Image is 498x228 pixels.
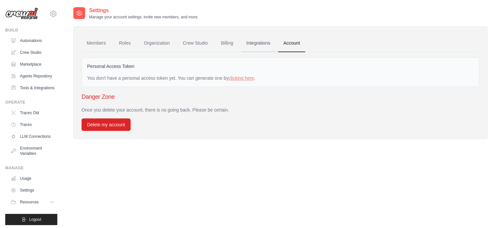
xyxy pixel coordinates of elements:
a: Integrations [241,34,275,52]
a: Environment Variables [8,143,57,159]
a: Crew Studio [8,47,57,58]
span: Logout [29,217,41,222]
button: Logout [5,214,57,225]
div: Build [5,28,57,33]
p: Once you delete your account, there is no going back. Please be certain. [82,107,479,113]
a: Marketplace [8,59,57,70]
a: Roles [114,34,136,52]
h2: Settings [89,7,198,14]
a: Crew Studio [178,34,213,52]
a: Tools & Integrations [8,83,57,93]
div: You don't have a personal access token yet. You can generate one by . [87,75,474,81]
a: Traces [8,119,57,130]
a: Agents Repository [8,71,57,81]
a: Automations [8,35,57,46]
a: clicking here [229,75,254,81]
span: Resources [20,199,39,205]
button: Delete my account [82,118,131,131]
div: Manage [5,165,57,171]
a: LLM Connections [8,131,57,142]
h3: Danger Zone [82,92,479,101]
a: Usage [8,173,57,184]
a: Traces Old [8,108,57,118]
img: Logo [5,8,38,20]
label: Personal Access Token [87,63,135,70]
a: Settings [8,185,57,196]
a: Organization [138,34,175,52]
a: Account [278,34,305,52]
div: Operate [5,100,57,105]
button: Resources [8,197,57,207]
a: Members [82,34,111,52]
p: Manage your account settings, invite new members, and more. [89,14,198,20]
a: Billing [216,34,238,52]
